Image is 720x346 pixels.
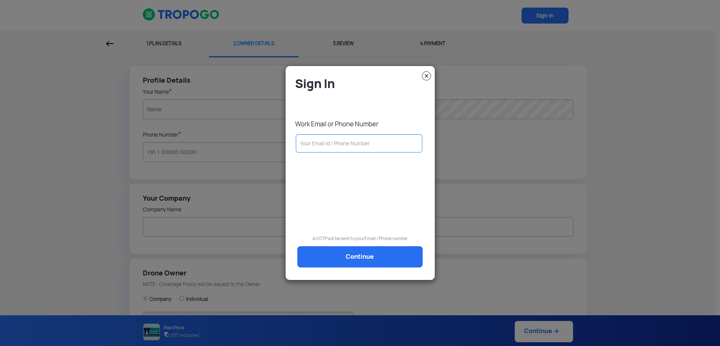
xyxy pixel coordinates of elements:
img: close [422,71,431,80]
p: An OTP will be sent to your Email / Phone number [291,235,429,242]
h4: Sign In [295,76,429,91]
a: Continue [297,246,423,267]
input: Your Email Id / Phone Number [296,134,423,153]
p: Work Email or Phone Number [295,120,429,128]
